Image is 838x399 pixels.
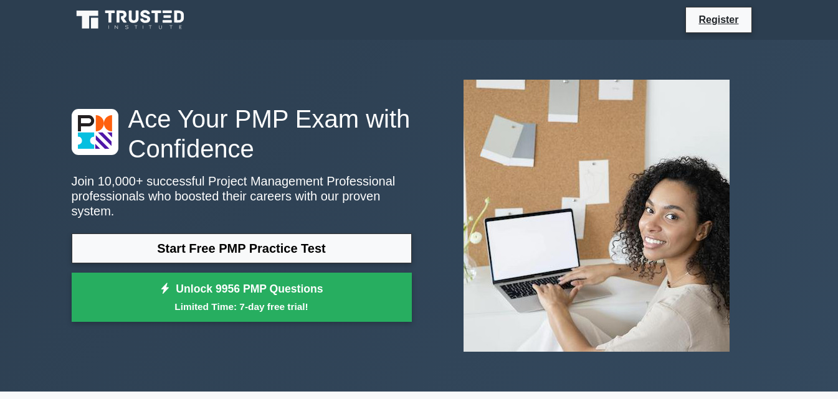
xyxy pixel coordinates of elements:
[691,12,746,27] a: Register
[72,174,412,218] p: Join 10,000+ successful Project Management Professional professionals who boosted their careers w...
[72,273,412,322] a: Unlock 9956 PMP QuestionsLimited Time: 7-day free trial!
[72,233,412,263] a: Start Free PMP Practice Test
[72,104,412,164] h1: Ace Your PMP Exam with Confidence
[87,299,396,314] small: Limited Time: 7-day free trial!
